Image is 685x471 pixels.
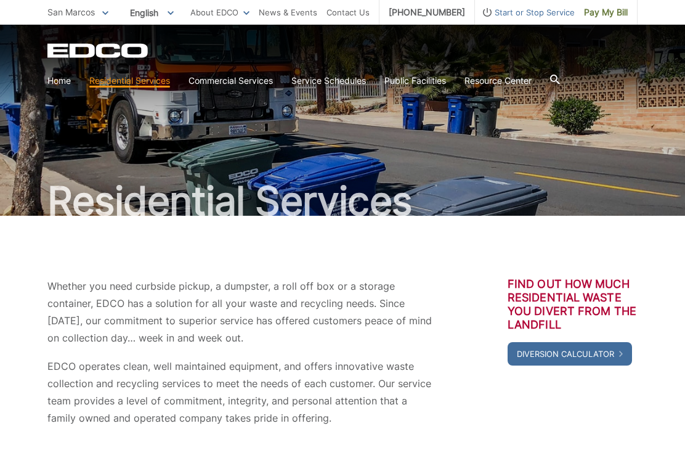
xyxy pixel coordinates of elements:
a: About EDCO [190,6,249,19]
a: Home [47,74,71,88]
a: Service Schedules [291,74,366,88]
a: Public Facilities [384,74,446,88]
a: Resource Center [464,74,532,88]
a: Residential Services [89,74,170,88]
a: EDCD logo. Return to the homepage. [47,43,150,58]
a: Commercial Services [188,74,273,88]
a: Contact Us [326,6,370,19]
p: EDCO operates clean, well maintained equipment, and offers innovative waste collection and recycl... [47,358,433,427]
h3: Find out how much residential waste you divert from the landfill [508,277,638,332]
a: Diversion Calculator [508,342,632,366]
span: San Marcos [47,7,95,17]
a: News & Events [259,6,317,19]
p: Whether you need curbside pickup, a dumpster, a roll off box or a storage container, EDCO has a s... [47,277,433,346]
span: Pay My Bill [584,6,628,19]
span: English [121,2,183,23]
h1: Residential Services [47,181,638,221]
